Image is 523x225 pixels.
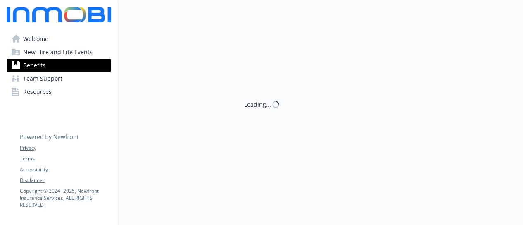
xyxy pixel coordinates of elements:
[244,100,271,109] div: Loading...
[20,187,111,208] p: Copyright © 2024 - 2025 , Newfront Insurance Services, ALL RIGHTS RESERVED
[23,59,45,72] span: Benefits
[23,32,48,45] span: Welcome
[23,72,62,85] span: Team Support
[20,166,111,173] a: Accessibility
[20,155,111,163] a: Terms
[7,45,111,59] a: New Hire and Life Events
[7,59,111,72] a: Benefits
[7,32,111,45] a: Welcome
[7,72,111,85] a: Team Support
[23,85,52,98] span: Resources
[23,45,93,59] span: New Hire and Life Events
[20,177,111,184] a: Disclaimer
[7,85,111,98] a: Resources
[20,144,111,152] a: Privacy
